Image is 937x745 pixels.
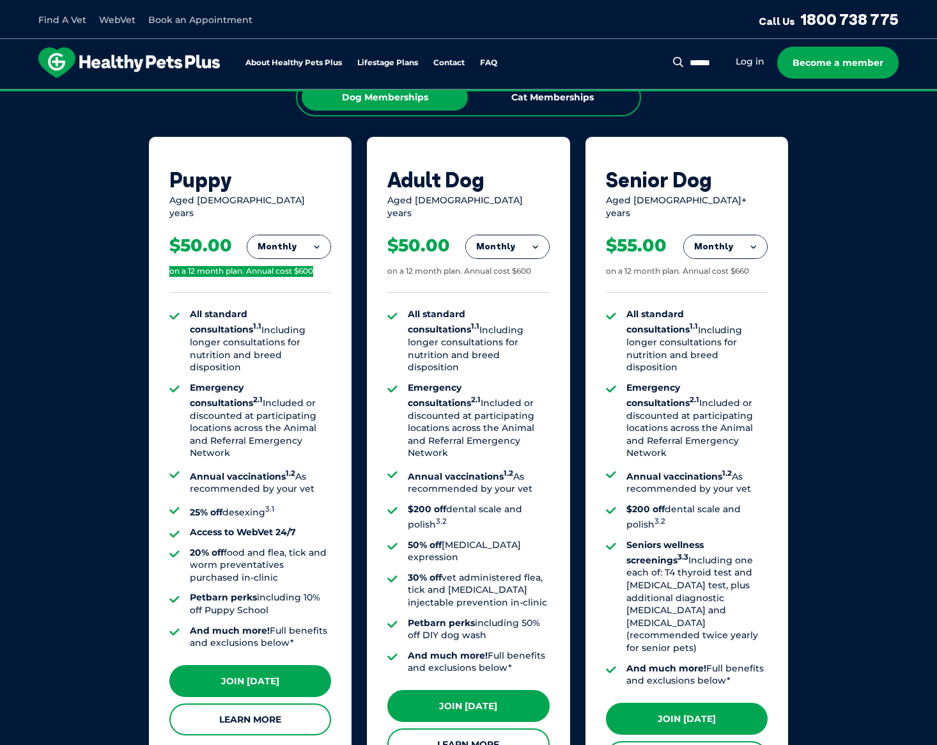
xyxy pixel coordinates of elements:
strong: $200 off [626,503,665,515]
a: Join [DATE] [169,665,331,697]
div: Senior Dog [606,168,768,192]
sup: 1.2 [504,469,513,478]
strong: All standard consultations [190,308,261,335]
a: Lifestage Plans [357,59,418,67]
li: Including longer consultations for nutrition and breed disposition [408,308,549,374]
strong: And much more! [626,663,706,674]
strong: Emergency consultations [626,382,699,409]
sup: 1.1 [471,322,479,331]
sup: 2.1 [471,395,481,404]
li: Included or discounted at participating locations across the Animal and Referral Emergency Network [190,382,331,460]
sup: 1.2 [722,469,732,478]
a: WebVet [99,14,136,26]
div: Adult Dog [387,168,549,192]
a: Call Us1800 738 775 [759,10,899,29]
li: Included or discounted at participating locations across the Animal and Referral Emergency Network [626,382,768,460]
li: As recommended by your vet [408,467,549,496]
div: Aged [DEMOGRAPHIC_DATA] years [169,194,331,219]
button: Monthly [466,235,549,258]
a: Log in [736,56,764,68]
sup: 1.1 [690,322,698,331]
strong: Annual vaccinations [626,471,732,482]
a: Become a member [777,47,899,79]
li: As recommended by your vet [626,467,768,496]
a: Find A Vet [38,14,86,26]
sup: 1.1 [253,322,261,331]
div: on a 12 month plan. Annual cost $660 [606,266,749,277]
sup: 3.2 [654,517,665,526]
strong: All standard consultations [408,308,479,335]
a: Join [DATE] [606,703,768,735]
strong: Emergency consultations [408,382,481,409]
button: Search [670,56,686,68]
li: Full benefits and exclusions below* [626,663,768,687]
li: including 10% off Puppy School [190,592,331,616]
a: About Healthy Pets Plus [245,59,342,67]
strong: $200 off [408,503,446,515]
sup: 3.3 [678,553,688,561]
li: desexing [190,503,331,519]
li: food and flea, tick and worm preventatives purchased in-clinic [190,547,331,584]
li: vet administered flea, tick and [MEDICAL_DATA] injectable prevention in-clinic [408,572,549,609]
span: Proactive, preventative wellness program designed to keep your pet healthier and happier for longer [230,90,708,101]
li: including 50% off DIY dog wash [408,617,549,642]
button: Monthly [247,235,330,258]
li: Including one each of: T4 thyroid test and [MEDICAL_DATA] test, plus additional diagnostic [MEDIC... [626,539,768,655]
li: Full benefits and exclusions below* [190,625,331,650]
sup: 2.1 [253,395,263,404]
li: Including longer consultations for nutrition and breed disposition [626,308,768,374]
img: hpp-logo [38,47,220,78]
div: Cat Memberships [469,84,635,111]
a: Book an Appointment [148,14,252,26]
strong: Seniors wellness screenings [626,539,704,566]
li: dental scale and polish [408,503,549,531]
div: on a 12 month plan. Annual cost $600 [169,266,313,277]
div: on a 12 month plan. Annual cost $600 [387,266,531,277]
strong: 20% off [190,547,224,558]
li: Including longer consultations for nutrition and breed disposition [190,308,331,374]
button: Monthly [684,235,767,258]
strong: 50% off [408,539,442,551]
strong: And much more! [408,650,488,661]
strong: Annual vaccinations [408,471,513,482]
strong: Petbarn perks [408,617,475,629]
sup: 3.1 [265,505,274,514]
li: As recommended by your vet [190,467,331,496]
div: $50.00 [169,235,232,256]
strong: And much more! [190,625,270,636]
sup: 3.2 [436,517,447,526]
strong: Petbarn perks [190,592,257,603]
div: Aged [DEMOGRAPHIC_DATA] years [387,194,549,219]
div: $55.00 [606,235,667,256]
div: Dog Memberships [302,84,468,111]
strong: All standard consultations [626,308,698,335]
li: Included or discounted at participating locations across the Animal and Referral Emergency Network [408,382,549,460]
div: Puppy [169,168,331,192]
a: Contact [433,59,465,67]
strong: 25% off [190,506,222,517]
strong: Annual vaccinations [190,471,295,482]
sup: 2.1 [690,395,699,404]
strong: Emergency consultations [190,382,263,409]
span: Call Us [759,15,795,27]
li: [MEDICAL_DATA] expression [408,539,549,564]
div: Aged [DEMOGRAPHIC_DATA]+ years [606,194,768,219]
a: Join [DATE] [387,690,549,722]
li: Full benefits and exclusions below* [408,650,549,675]
strong: Access to WebVet 24/7 [190,526,296,538]
strong: 30% off [408,572,442,583]
sup: 1.2 [286,469,295,478]
div: $50.00 [387,235,450,256]
li: dental scale and polish [626,503,768,531]
a: Learn More [169,703,331,735]
a: FAQ [480,59,497,67]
